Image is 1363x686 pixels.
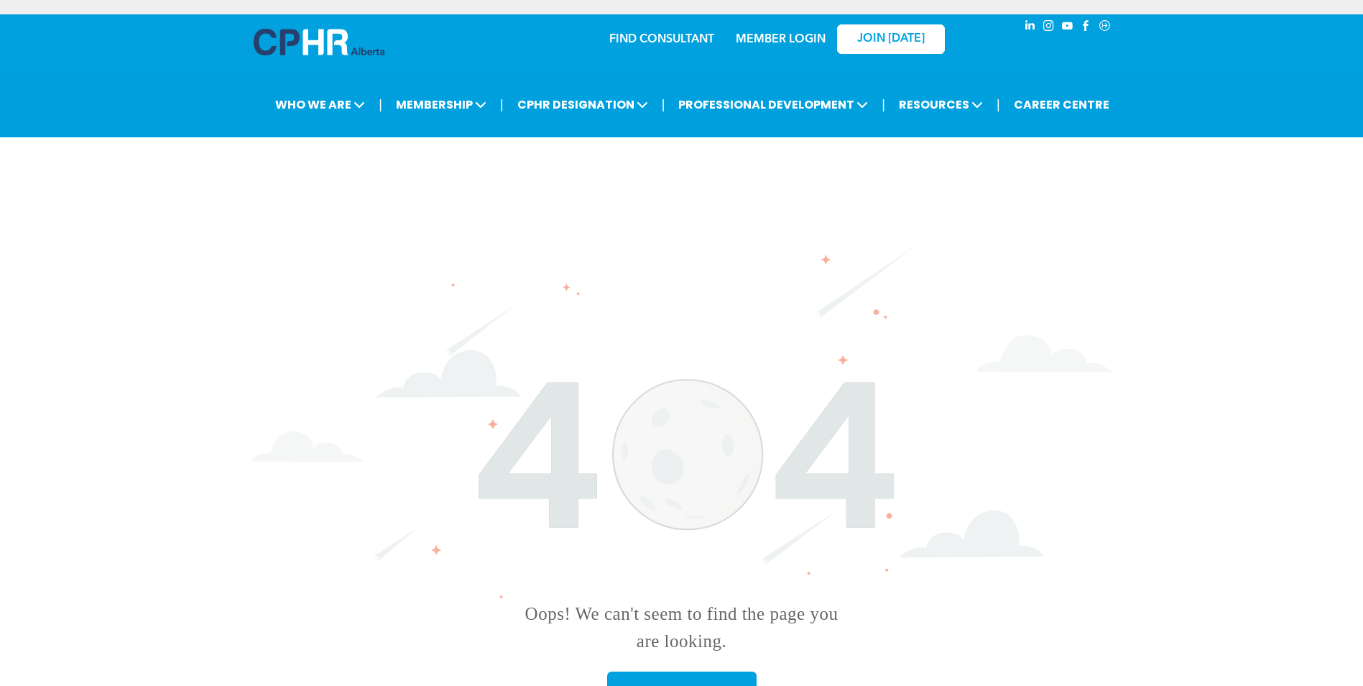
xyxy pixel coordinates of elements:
li: | [379,90,382,119]
li: | [882,90,885,119]
span: PROFESSIONAL DEVELOPMENT [674,91,872,118]
img: A blue and white logo for cp alberta [254,29,384,55]
a: JOIN [DATE] [837,24,945,54]
a: facebook [1078,18,1094,37]
li: | [997,90,1000,119]
a: instagram [1041,18,1057,37]
img: The number 404 is surrounded by clouds and stars on a white background. [251,245,1113,599]
span: CPHR DESIGNATION [513,91,652,118]
span: Oops! We can't seem to find the page you are looking. [525,604,838,651]
a: CAREER CENTRE [1009,91,1114,118]
a: linkedin [1022,18,1038,37]
a: FIND CONSULTANT [609,34,714,45]
span: WHO WE ARE [271,91,369,118]
li: | [500,90,504,119]
span: JOIN [DATE] [857,32,925,46]
li: | [662,90,665,119]
a: Social network [1097,18,1113,37]
span: RESOURCES [895,91,987,118]
a: MEMBER LOGIN [736,34,826,45]
a: youtube [1060,18,1076,37]
span: MEMBERSHIP [392,91,491,118]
